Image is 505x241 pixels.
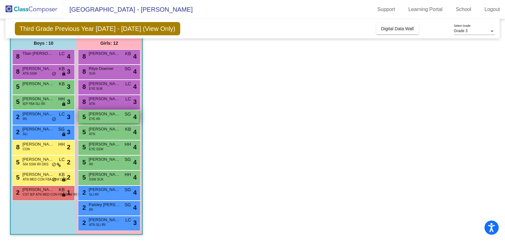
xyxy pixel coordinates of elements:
span: SG [125,111,131,118]
span: 8 [81,83,86,90]
span: HH [125,171,131,178]
span: 4 [133,127,137,137]
span: LC [59,50,65,57]
span: HH [125,141,131,148]
span: [PERSON_NAME] [22,171,54,178]
span: Third Grade Previous Year [DATE] - [DATE] (View Only) [15,22,180,35]
span: 2 [67,158,70,167]
span: 5 [15,174,20,181]
span: 8 [81,98,86,105]
span: 8 [15,68,20,75]
span: EYE SUK [89,86,103,91]
span: [PERSON_NAME] [89,156,120,163]
span: EYE SSW [89,147,104,152]
span: [PERSON_NAME] [89,50,120,57]
div: Boys : 10 [11,37,76,49]
span: [PERSON_NAME] [22,156,54,163]
a: Logout [479,4,505,14]
span: 3 [67,112,70,122]
span: do_not_disturb_alt [52,162,56,167]
span: 3 [67,97,70,106]
span: [PERSON_NAME] [22,96,54,102]
span: 5 [81,174,86,181]
span: IRI [23,117,27,121]
span: SG [125,66,131,72]
span: 2 [15,189,20,196]
span: [PERSON_NAME] [22,66,54,72]
span: lock [62,102,66,107]
span: KB [59,81,65,87]
span: Rilye Doemer [89,66,120,72]
span: 4 [133,173,137,182]
a: Learning Portal [403,4,448,14]
span: 8 [15,144,20,151]
span: lock [62,72,66,77]
span: SSW SUK [89,177,104,182]
span: ATN [89,101,95,106]
span: [PERSON_NAME] [89,217,120,223]
a: School [451,4,476,14]
a: Support [372,4,400,14]
span: 4 [133,67,137,76]
span: 4 [133,112,137,122]
span: SG [125,202,131,208]
span: LC [59,156,65,163]
span: 2 [81,189,86,196]
span: [PERSON_NAME] [22,126,54,132]
span: 5 [15,159,20,166]
span: KB [125,126,131,133]
span: 4 [133,188,137,197]
span: 3 [133,218,137,227]
span: 3 [133,97,137,106]
span: [PERSON_NAME] [89,96,120,102]
span: SG [125,186,131,193]
span: KB [59,66,65,72]
span: 5 [81,129,86,135]
span: KB [59,171,65,178]
span: ATN SLI IRI [89,222,106,227]
span: 2 [15,113,20,120]
span: [PERSON_NAME] [22,111,54,117]
span: IRI [89,162,93,167]
span: 4 [133,82,137,91]
span: 5 [15,83,20,90]
span: 1 [67,188,70,197]
span: SG [125,156,131,163]
span: LC [125,217,131,223]
span: do_not_disturb_alt [52,72,56,77]
span: LC [125,96,131,102]
span: ATN MED CON FBA SSW DRS [23,177,67,182]
span: SLI [23,132,27,136]
span: IEP FBA SLI IRI [23,101,45,106]
span: lock [62,192,66,198]
span: 2 [15,129,20,135]
span: 4 [133,142,137,152]
span: [PERSON_NAME] [89,126,120,132]
span: ATN SSW [23,71,37,76]
span: SG [58,126,65,133]
span: CON [23,147,30,152]
span: HH [58,96,65,102]
span: do_not_disturb_alt [52,117,56,122]
span: EYE IRI [89,117,100,121]
span: [PERSON_NAME] [89,171,120,178]
span: [PERSON_NAME] [89,186,120,193]
span: lock [62,132,66,137]
span: [PERSON_NAME] [22,186,54,193]
span: [PERSON_NAME] [89,111,120,117]
span: lock [62,177,66,182]
span: KB [125,50,131,57]
span: ATN [89,132,95,136]
span: IRI [89,207,93,212]
span: 4 [133,158,137,167]
span: 5 [81,113,86,120]
button: Digital Data Wall [376,23,419,34]
span: 2 [67,142,70,152]
div: Girls: 12 [76,37,142,49]
span: 4 [133,52,137,61]
span: 3 [67,67,70,76]
span: [PERSON_NAME] [89,81,120,87]
span: 4 [133,203,137,212]
span: LC [125,81,131,87]
span: 5 [81,159,86,166]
